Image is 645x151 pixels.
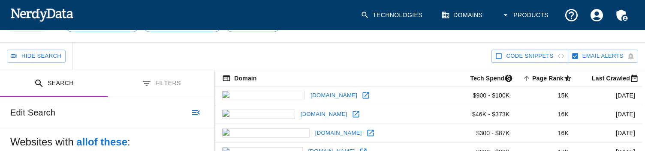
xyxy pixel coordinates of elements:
[308,89,359,102] a: [DOMAIN_NAME]
[516,124,576,142] td: 16K
[516,105,576,124] td: 16K
[491,50,568,63] button: Show Code Snippets
[576,86,642,105] td: [DATE]
[576,124,642,142] td: [DATE]
[521,73,576,83] span: A page popularity ranking based on a domain's backlinks. Smaller numbers signal more popular doma...
[76,136,127,148] b: all of these
[298,108,350,121] a: [DOMAIN_NAME]
[222,128,310,138] img: ottolenghi.co.uk icon
[359,89,372,102] a: Open decathlon.com in new window
[584,3,609,28] button: Account Settings
[454,124,516,142] td: $300 - $87K
[10,106,55,119] h6: Edit Search
[222,110,295,119] img: allbirds.com icon
[436,3,489,28] a: Domains
[576,105,642,124] td: [DATE]
[7,50,66,63] button: Hide Search
[609,3,635,28] button: Admin Menu
[454,86,516,105] td: $900 - $100K
[10,135,205,149] h5: Websites with :
[559,3,584,28] button: Support and Documentation
[222,73,256,83] span: The registered domain name (i.e. "nerdydata.com").
[581,73,642,83] span: Most recent date this website was successfully crawled
[350,108,362,121] a: Open allbirds.com in new window
[364,127,377,139] a: Open ottolenghi.co.uk in new window
[568,50,638,63] button: You are receiving email alerts for this report. Click to disable.
[496,3,555,28] button: Products
[516,86,576,105] td: 15K
[454,105,516,124] td: $46K - $373K
[313,127,364,140] a: [DOMAIN_NAME]
[356,3,429,28] a: Technologies
[10,6,73,23] img: NerdyData.com
[108,70,215,97] button: Filters
[459,73,517,83] span: The estimated minimum and maximum annual tech spend each webpage has, based on the free, freemium...
[506,51,553,61] span: Show Code Snippets
[582,51,624,61] span: You are receiving email alerts for this report. Click to disable.
[222,91,305,100] img: decathlon.com icon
